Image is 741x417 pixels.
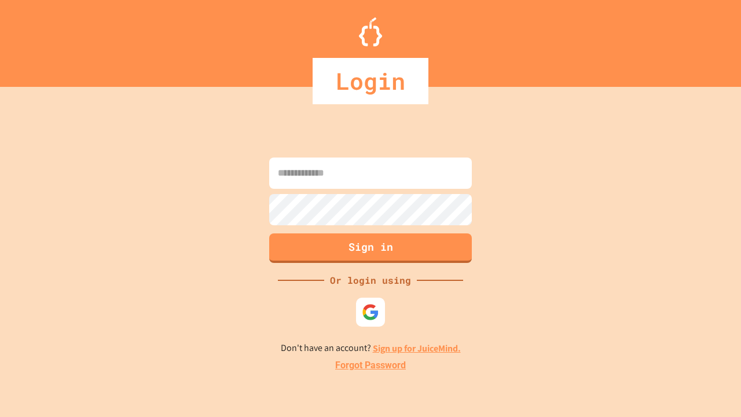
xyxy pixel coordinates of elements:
[362,303,379,321] img: google-icon.svg
[373,342,461,354] a: Sign up for JuiceMind.
[269,233,472,263] button: Sign in
[324,273,417,287] div: Or login using
[313,58,428,104] div: Login
[281,341,461,356] p: Don't have an account?
[359,17,382,46] img: Logo.svg
[335,359,406,372] a: Forgot Password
